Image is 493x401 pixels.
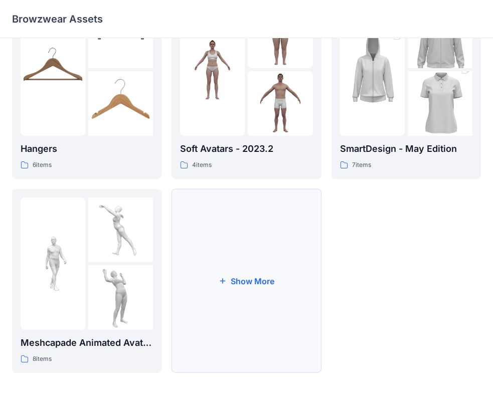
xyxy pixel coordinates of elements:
[33,354,52,364] p: 8 items
[21,142,153,156] p: Hangers
[12,12,103,26] p: Browzwear Assets
[180,142,312,156] p: Soft Avatars - 2023.2
[408,55,472,152] img: folder 3
[192,160,212,170] p: 4 items
[33,160,52,170] p: 6 items
[21,336,153,350] p: Meshcapade Animated Avatars
[340,21,405,118] img: folder 1
[340,142,472,156] p: SmartDesign - May Edition
[352,160,371,170] p: 7 items
[172,189,321,373] button: Show More
[21,231,85,296] img: folder 1
[180,37,245,102] img: folder 1
[88,71,153,136] img: folder 3
[12,189,161,373] a: folder 1folder 2folder 3Meshcapade Animated Avatars8items
[88,197,153,262] img: folder 2
[248,71,312,136] img: folder 3
[21,37,85,102] img: folder 1
[88,265,153,330] img: folder 3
